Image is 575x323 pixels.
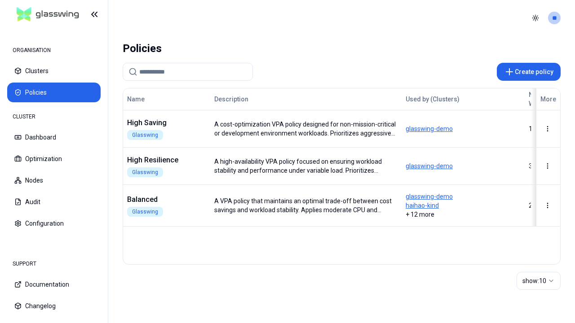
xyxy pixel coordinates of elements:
div: Glasswing [127,167,163,177]
img: GlassWing [13,4,83,25]
div: Policies [123,39,162,57]
div: 38 [529,161,561,170]
div: CLUSTER [7,108,101,126]
span: glasswing-demo [406,192,521,201]
button: Create policy [497,63,561,81]
button: Changelog [7,296,101,316]
button: Policies [7,83,101,102]
div: Glasswing [127,130,163,140]
button: Optimization [7,149,101,169]
div: More [540,95,556,104]
button: Nodes [7,170,101,190]
div: Balanced [127,194,206,205]
div: A cost-optimization VPA policy designed for non-mission-critical or development environment workl... [214,120,398,138]
span: glasswing-demo [406,124,521,133]
span: glasswing-demo [406,161,521,170]
button: Configuration [7,214,101,233]
button: Audit [7,192,101,212]
div: Description [214,95,387,104]
div: 230 [529,201,561,210]
button: Name [127,90,145,108]
div: A high-availability VPA policy focused on ensuring workload stability and performance under varia... [214,157,398,175]
div: Glasswing [127,207,163,217]
div: SUPPORT [7,255,101,273]
div: Used by (Clusters) [406,95,521,104]
div: + 12 more [406,192,521,219]
div: No. of Workloads [529,90,561,108]
div: ORGANISATION [7,41,101,59]
button: Clusters [7,61,101,81]
div: 1 [529,124,561,133]
div: High Saving [127,118,206,128]
span: haihao-kind [406,201,521,210]
div: High Resilience [127,155,206,166]
button: Dashboard [7,127,101,147]
div: A VPA policy that maintains an optimal trade-off between cost savings and workload stability. App... [214,196,398,214]
button: Documentation [7,275,101,294]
